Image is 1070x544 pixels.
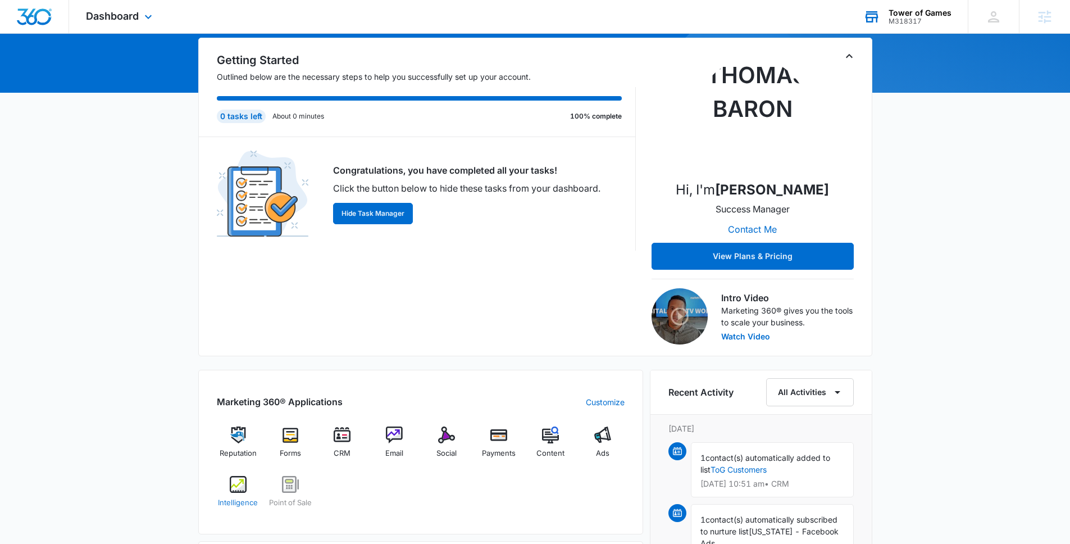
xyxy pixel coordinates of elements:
p: Congratulations, you have completed all your tasks! [333,164,600,177]
button: View Plans & Pricing [652,243,854,270]
p: [DATE] [668,423,854,434]
span: contact(s) automatically subscribed to nurture list [700,515,837,536]
button: Toggle Collapse [843,49,856,63]
a: Intelligence [217,476,260,516]
button: Watch Video [721,333,770,341]
a: Ads [581,427,625,467]
span: 1 [700,515,705,524]
img: Intro Video [652,288,708,344]
a: Payments [477,427,520,467]
span: Payments [482,448,516,459]
span: Reputation [220,448,257,459]
span: CRM [334,448,350,459]
div: account id [889,17,951,25]
span: Ads [596,448,609,459]
h2: Marketing 360® Applications [217,395,343,409]
button: Contact Me [717,216,788,243]
p: Hi, I'm [676,180,829,200]
a: Point of Sale [268,476,312,516]
div: account name [889,8,951,17]
a: Reputation [217,427,260,467]
span: Point of Sale [269,497,312,509]
a: Social [425,427,468,467]
span: Forms [280,448,301,459]
button: Hide Task Manager [333,203,413,224]
h6: Recent Activity [668,386,734,399]
strong: [PERSON_NAME] [715,182,829,198]
p: 100% complete [570,111,622,121]
button: All Activities [766,378,854,406]
p: Marketing 360® gives you the tools to scale your business. [721,305,854,328]
div: 0 tasks left [217,110,266,123]
img: Thomas Baron [696,58,809,171]
p: [DATE] 10:51 am • CRM [700,480,844,488]
h3: Intro Video [721,291,854,305]
a: Email [373,427,416,467]
a: Customize [586,396,625,408]
p: Click the button below to hide these tasks from your dashboard. [333,182,600,195]
p: Success Manager [716,202,790,216]
a: ToG Customers [711,465,767,474]
p: Outlined below are the necessary steps to help you successfully set up your account. [217,71,636,83]
span: Email [385,448,403,459]
h2: Getting Started [217,52,636,69]
a: CRM [321,427,364,467]
p: About 0 minutes [272,111,324,121]
span: Content [536,448,564,459]
span: 1 [700,453,705,463]
span: Intelligence [218,497,258,509]
span: Dashboard [86,10,139,22]
span: contact(s) automatically added to list [700,453,830,474]
a: Content [529,427,572,467]
span: Social [436,448,457,459]
a: Forms [268,427,312,467]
